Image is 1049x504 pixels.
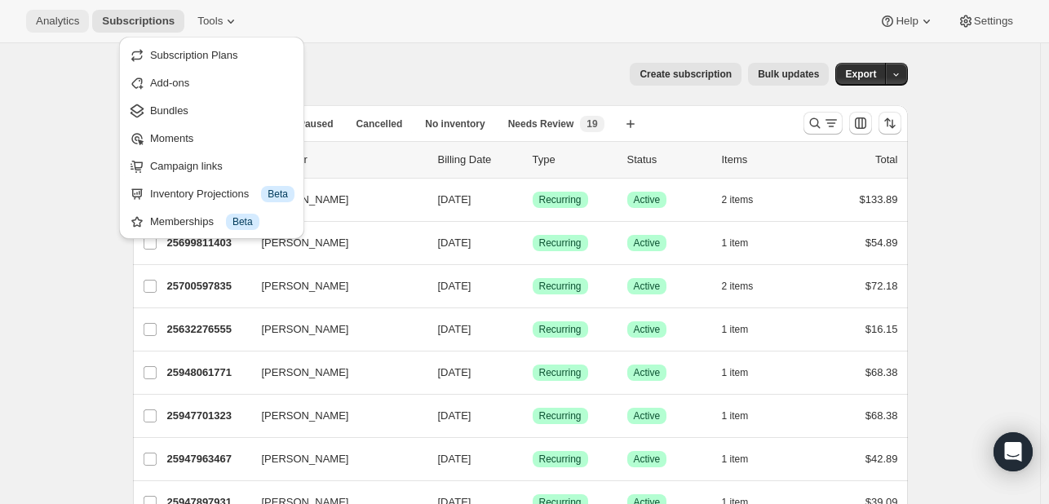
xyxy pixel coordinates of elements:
[252,403,415,429] button: [PERSON_NAME]
[539,323,582,336] span: Recurring
[865,237,898,249] span: $54.89
[425,117,485,130] span: No inventory
[722,152,803,168] div: Items
[124,97,299,123] button: Bundles
[803,112,843,135] button: Search and filter results
[845,68,876,81] span: Export
[197,15,223,28] span: Tools
[539,409,582,422] span: Recurring
[627,152,709,168] p: Status
[539,366,582,379] span: Recurring
[634,280,661,293] span: Active
[994,432,1033,471] div: Open Intercom Messenger
[124,69,299,95] button: Add-ons
[835,63,886,86] button: Export
[232,215,253,228] span: Beta
[722,232,767,254] button: 1 item
[262,451,349,467] span: [PERSON_NAME]
[634,453,661,466] span: Active
[150,104,188,117] span: Bundles
[974,15,1013,28] span: Settings
[438,193,471,206] span: [DATE]
[102,15,175,28] span: Subscriptions
[150,49,238,61] span: Subscription Plans
[758,68,819,81] span: Bulk updates
[167,275,898,298] div: 25700597835[PERSON_NAME][DATE]SuccessRecurringSuccessActive2 items$72.18
[252,446,415,472] button: [PERSON_NAME]
[167,361,898,384] div: 25948061771[PERSON_NAME][DATE]SuccessRecurringSuccessActive1 item$68.38
[167,232,898,254] div: 25699811403[PERSON_NAME][DATE]SuccessRecurringSuccessActive1 item$54.89
[124,208,299,234] button: Memberships
[640,68,732,81] span: Create subscription
[722,237,749,250] span: 1 item
[539,193,582,206] span: Recurring
[438,280,471,292] span: [DATE]
[722,275,772,298] button: 2 items
[167,152,898,168] div: IDCustomerBilling DateTypeStatusItemsTotal
[849,112,872,135] button: Customize table column order and visibility
[356,117,403,130] span: Cancelled
[268,188,288,201] span: Beta
[438,152,520,168] p: Billing Date
[617,113,644,135] button: Create new view
[722,193,754,206] span: 2 items
[722,361,767,384] button: 1 item
[252,187,415,213] button: [PERSON_NAME]
[722,323,749,336] span: 1 item
[438,453,471,465] span: [DATE]
[630,63,741,86] button: Create subscription
[722,405,767,427] button: 1 item
[92,10,184,33] button: Subscriptions
[188,10,249,33] button: Tools
[167,451,249,467] p: 25947963467
[36,15,79,28] span: Analytics
[896,15,918,28] span: Help
[167,408,249,424] p: 25947701323
[875,152,897,168] p: Total
[722,409,749,422] span: 1 item
[438,409,471,422] span: [DATE]
[722,188,772,211] button: 2 items
[150,186,294,202] div: Inventory Projections
[865,453,898,465] span: $42.89
[252,230,415,256] button: [PERSON_NAME]
[865,323,898,335] span: $16.15
[167,365,249,381] p: 25948061771
[124,180,299,206] button: Inventory Projections
[879,112,901,135] button: Sort the results
[124,125,299,151] button: Moments
[167,278,249,294] p: 25700597835
[167,188,898,211] div: 19658866763[PERSON_NAME][DATE]SuccessRecurringSuccessActive2 items$133.89
[252,360,415,386] button: [PERSON_NAME]
[262,152,425,168] p: Customer
[167,448,898,471] div: 25947963467[PERSON_NAME][DATE]SuccessRecurringSuccessActive1 item$42.89
[262,408,349,424] span: [PERSON_NAME]
[748,63,829,86] button: Bulk updates
[533,152,614,168] div: Type
[539,280,582,293] span: Recurring
[539,453,582,466] span: Recurring
[299,117,334,130] span: Paused
[167,321,249,338] p: 25632276555
[150,132,193,144] span: Moments
[508,117,574,130] span: Needs Review
[865,280,898,292] span: $72.18
[124,153,299,179] button: Campaign links
[438,237,471,249] span: [DATE]
[948,10,1023,33] button: Settings
[262,365,349,381] span: [PERSON_NAME]
[539,237,582,250] span: Recurring
[150,160,223,172] span: Campaign links
[438,323,471,335] span: [DATE]
[865,366,898,378] span: $68.38
[438,366,471,378] span: [DATE]
[870,10,944,33] button: Help
[262,278,349,294] span: [PERSON_NAME]
[262,321,349,338] span: [PERSON_NAME]
[167,405,898,427] div: 25947701323[PERSON_NAME][DATE]SuccessRecurringSuccessActive1 item$68.38
[722,280,754,293] span: 2 items
[634,323,661,336] span: Active
[634,409,661,422] span: Active
[252,273,415,299] button: [PERSON_NAME]
[722,453,749,466] span: 1 item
